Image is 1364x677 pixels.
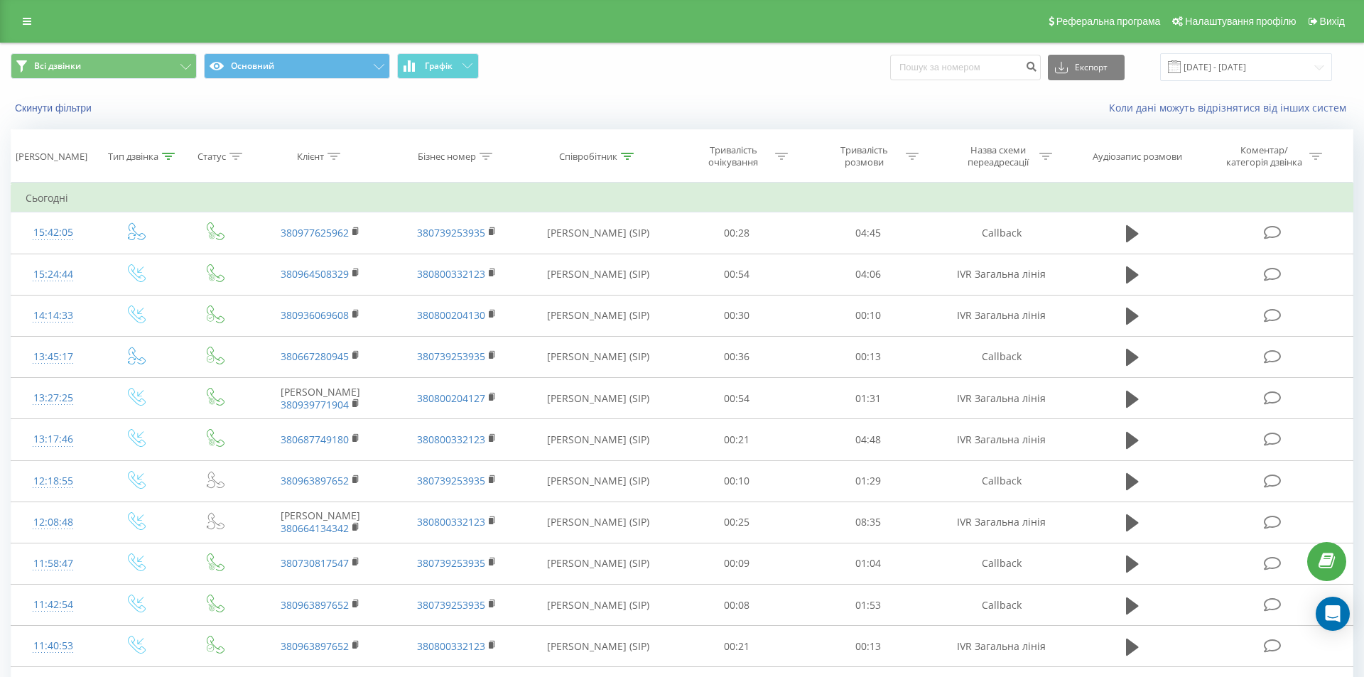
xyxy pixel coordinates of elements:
[16,151,87,163] div: [PERSON_NAME]
[281,598,349,612] a: 380963897652
[417,515,485,529] a: 380800332123
[933,626,1070,667] td: IVR Загальна лінія
[417,598,485,612] a: 380739253935
[281,398,349,411] a: 380939771904
[933,543,1070,584] td: Callback
[802,419,933,460] td: 04:48
[524,336,671,377] td: [PERSON_NAME] (SIP)
[524,378,671,419] td: [PERSON_NAME] (SIP)
[802,378,933,419] td: 01:31
[26,384,81,412] div: 13:27:25
[802,585,933,626] td: 01:53
[281,521,349,535] a: 380664134342
[802,295,933,336] td: 00:10
[397,53,479,79] button: Графік
[559,151,617,163] div: Співробітник
[524,626,671,667] td: [PERSON_NAME] (SIP)
[417,639,485,653] a: 380800332123
[1185,16,1296,27] span: Налаштування профілю
[524,585,671,626] td: [PERSON_NAME] (SIP)
[524,254,671,295] td: [PERSON_NAME] (SIP)
[524,502,671,543] td: [PERSON_NAME] (SIP)
[1056,16,1161,27] span: Реферальна програма
[108,151,158,163] div: Тип дзвінка
[1109,101,1353,114] a: Коли дані можуть відрізнятися вiд інших систем
[933,254,1070,295] td: IVR Загальна лінія
[802,254,933,295] td: 04:06
[417,556,485,570] a: 380739253935
[524,460,671,502] td: [PERSON_NAME] (SIP)
[197,151,226,163] div: Статус
[671,212,802,254] td: 00:28
[802,336,933,377] td: 00:13
[524,212,671,254] td: [PERSON_NAME] (SIP)
[671,460,802,502] td: 00:10
[417,433,485,446] a: 380800332123
[933,460,1070,502] td: Callback
[671,419,802,460] td: 00:21
[281,474,349,487] a: 380963897652
[417,267,485,281] a: 380800332123
[281,267,349,281] a: 380964508329
[281,350,349,363] a: 380667280945
[802,212,933,254] td: 04:45
[524,295,671,336] td: [PERSON_NAME] (SIP)
[933,336,1070,377] td: Callback
[671,254,802,295] td: 00:54
[26,219,81,247] div: 15:42:05
[417,391,485,405] a: 380800204127
[204,53,390,79] button: Основний
[281,308,349,322] a: 380936069608
[417,474,485,487] a: 380739253935
[802,543,933,584] td: 01:04
[960,144,1036,168] div: Назва схеми переадресації
[417,226,485,239] a: 380739253935
[1316,597,1350,631] div: Open Intercom Messenger
[26,550,81,578] div: 11:58:47
[34,60,81,72] span: Всі дзвінки
[671,626,802,667] td: 00:21
[417,350,485,363] a: 380739253935
[933,212,1070,254] td: Callback
[671,502,802,543] td: 00:25
[26,509,81,536] div: 12:08:48
[252,378,389,419] td: [PERSON_NAME]
[11,53,197,79] button: Всі дзвінки
[826,144,902,168] div: Тривалість розмови
[695,144,772,168] div: Тривалість очікування
[297,151,324,163] div: Клієнт
[281,226,349,239] a: 380977625962
[26,591,81,619] div: 11:42:54
[418,151,476,163] div: Бізнес номер
[802,502,933,543] td: 08:35
[281,433,349,446] a: 380687749180
[1093,151,1182,163] div: Аудіозапис розмови
[890,55,1041,80] input: Пошук за номером
[11,184,1353,212] td: Сьогодні
[524,543,671,584] td: [PERSON_NAME] (SIP)
[671,543,802,584] td: 00:09
[671,336,802,377] td: 00:36
[281,639,349,653] a: 380963897652
[524,419,671,460] td: [PERSON_NAME] (SIP)
[933,585,1070,626] td: Callback
[933,295,1070,336] td: IVR Загальна лінія
[1320,16,1345,27] span: Вихід
[671,585,802,626] td: 00:08
[671,378,802,419] td: 00:54
[425,61,453,71] span: Графік
[26,343,81,371] div: 13:45:17
[26,261,81,288] div: 15:24:44
[26,467,81,495] div: 12:18:55
[252,502,389,543] td: [PERSON_NAME]
[11,102,99,114] button: Скинути фільтри
[26,302,81,330] div: 14:14:33
[26,632,81,660] div: 11:40:53
[933,502,1070,543] td: IVR Загальна лінія
[1223,144,1306,168] div: Коментар/категорія дзвінка
[1048,55,1125,80] button: Експорт
[417,308,485,322] a: 380800204130
[671,295,802,336] td: 00:30
[802,460,933,502] td: 01:29
[281,556,349,570] a: 380730817547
